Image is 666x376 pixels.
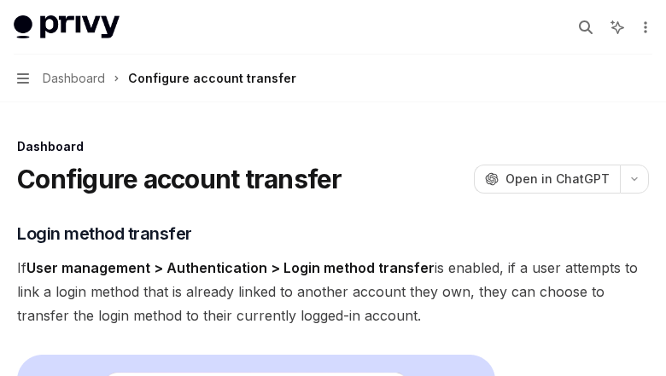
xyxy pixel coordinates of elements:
img: light logo [14,15,120,39]
button: More actions [635,15,652,39]
h1: Configure account transfer [17,164,342,194]
span: Dashboard [43,68,105,89]
span: Login method transfer [17,222,192,246]
button: Open in ChatGPT [474,165,620,194]
span: Open in ChatGPT [505,171,610,188]
span: If is enabled, if a user attempts to link a login method that is already linked to another accoun... [17,256,649,327]
div: Configure account transfer [128,68,296,89]
strong: User management > Authentication > Login method transfer [26,259,435,276]
div: Dashboard [17,138,649,155]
